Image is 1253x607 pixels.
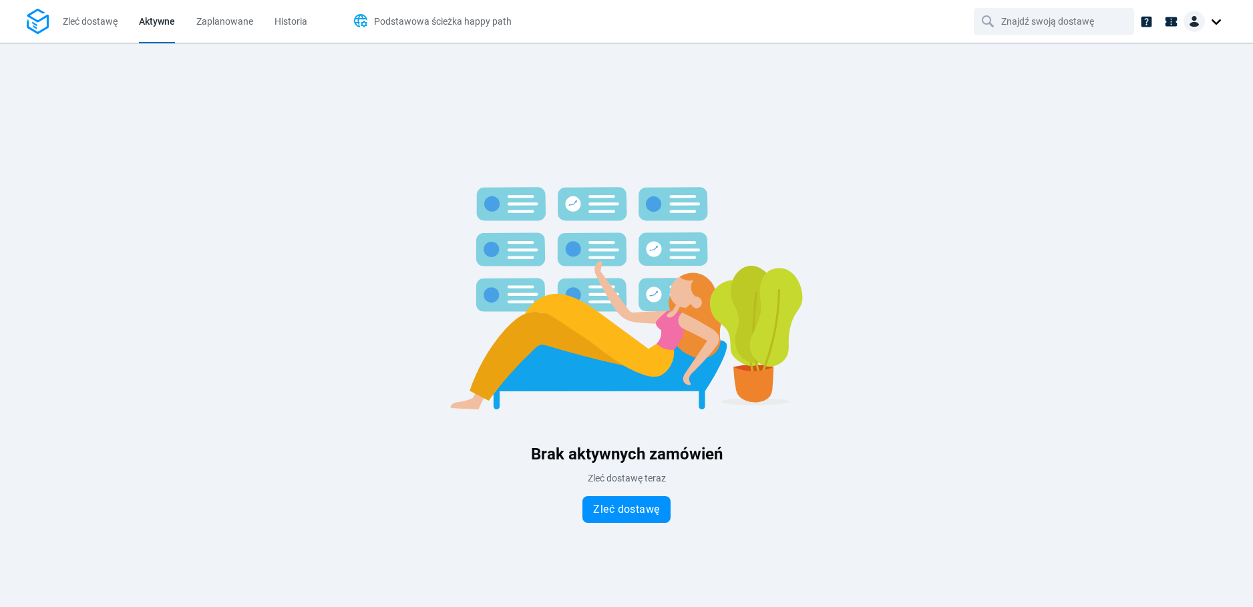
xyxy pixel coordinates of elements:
span: Zleć dostawę teraz [588,473,666,483]
span: Zleć dostawę [593,504,660,515]
span: Aktywne [139,16,175,27]
span: Zaplanowane [196,16,253,27]
input: Znajdź swoją dostawę [1001,9,1109,34]
span: Podstawowa ścieżka happy path [374,16,512,27]
span: Zleć dostawę [63,16,118,27]
img: Blank slate [426,127,827,427]
img: Logo [27,9,49,35]
span: Brak aktywnych zamówień [531,445,723,463]
img: Client [1184,11,1205,32]
button: Zleć dostawę [582,496,671,523]
span: Historia [275,16,307,27]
